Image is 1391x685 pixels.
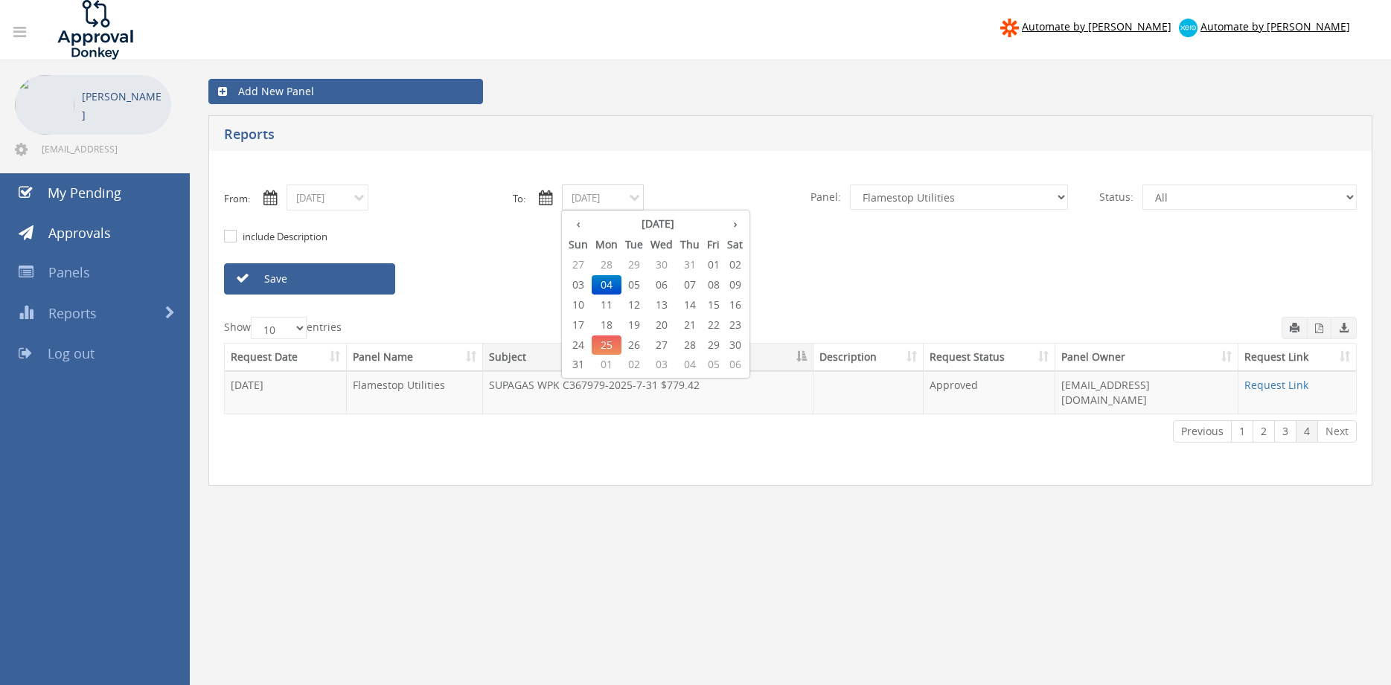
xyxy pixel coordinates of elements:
span: [EMAIL_ADDRESS][DOMAIN_NAME] [42,143,168,155]
th: Wed [647,234,677,255]
span: Reports [48,304,97,322]
span: 01 [592,355,621,374]
span: 15 [703,295,723,315]
span: 28 [677,335,703,355]
th: Tue [621,234,647,255]
span: 03 [565,275,592,295]
th: Request Status: activate to sort column ascending [924,344,1055,371]
a: Next [1317,420,1357,443]
span: 28 [592,255,621,274]
a: Previous [1173,420,1232,443]
span: 12 [621,295,647,315]
p: [PERSON_NAME] [82,87,164,124]
span: Panels [48,263,90,281]
span: 06 [647,275,677,295]
a: 4 [1296,420,1318,443]
span: 09 [723,275,746,295]
span: 26 [621,335,647,355]
span: 21 [677,315,703,335]
th: ‹ [565,213,592,234]
span: Approvals [48,224,111,242]
span: Log out [48,344,95,362]
span: 27 [647,335,677,355]
th: Request Link: activate to sort column ascending [1238,344,1356,371]
span: 04 [677,355,703,374]
span: 20 [647,315,677,335]
td: [DATE] [225,371,347,414]
label: include Description [239,230,327,245]
td: [EMAIL_ADDRESS][DOMAIN_NAME] [1055,371,1238,414]
th: Mon [592,234,621,255]
span: 30 [723,335,746,355]
a: 2 [1253,420,1275,443]
th: Sat [723,234,746,255]
span: 23 [723,315,746,335]
img: zapier-logomark.png [1000,19,1019,37]
span: 24 [565,335,592,355]
span: 18 [592,315,621,335]
a: Request Link [1244,378,1308,392]
span: 30 [647,255,677,274]
th: Fri [703,234,723,255]
span: 04 [592,275,621,295]
span: 17 [565,315,592,335]
span: 31 [565,355,592,374]
span: 05 [621,275,647,295]
th: Panel Name: activate to sort column ascending [347,344,483,371]
span: 05 [703,355,723,374]
th: Description: activate to sort column ascending [813,344,924,371]
span: 10 [565,295,592,315]
label: From: [224,192,250,206]
span: 27 [565,255,592,274]
a: Save [224,263,395,295]
span: 02 [621,355,647,374]
span: 25 [592,335,621,355]
td: SUPAGAS WPK C367979-2025-7-31 $779.42 [483,371,813,414]
h5: Reports [224,127,1020,146]
span: Panel: [802,184,850,210]
span: 29 [621,255,647,274]
span: 22 [703,315,723,335]
th: [DATE] [592,213,723,234]
th: Subject: activate to sort column descending [483,344,813,371]
th: Request Date: activate to sort column ascending [225,344,347,371]
span: Status: [1090,184,1142,210]
label: To: [513,192,525,206]
span: 16 [723,295,746,315]
td: Flamestop Utilities [347,371,483,414]
img: xero-logo.png [1179,19,1197,37]
th: Thu [677,234,703,255]
label: Show entries [224,317,342,339]
span: 19 [621,315,647,335]
th: › [723,213,746,234]
span: Automate by [PERSON_NAME] [1022,19,1171,33]
th: Sun [565,234,592,255]
span: 11 [592,295,621,315]
span: 07 [677,275,703,295]
td: Approved [924,371,1055,414]
a: Add New Panel [208,79,483,104]
span: Automate by [PERSON_NAME] [1200,19,1350,33]
span: My Pending [48,184,121,202]
span: 13 [647,295,677,315]
th: Panel Owner: activate to sort column ascending [1055,344,1238,371]
span: 02 [723,255,746,274]
span: 03 [647,355,677,374]
a: 1 [1231,420,1253,443]
span: 14 [677,295,703,315]
span: 29 [703,335,723,355]
span: 06 [723,355,746,374]
span: 08 [703,275,723,295]
select: Showentries [251,317,307,339]
span: 31 [677,255,703,274]
a: 3 [1274,420,1296,443]
span: 01 [703,255,723,274]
